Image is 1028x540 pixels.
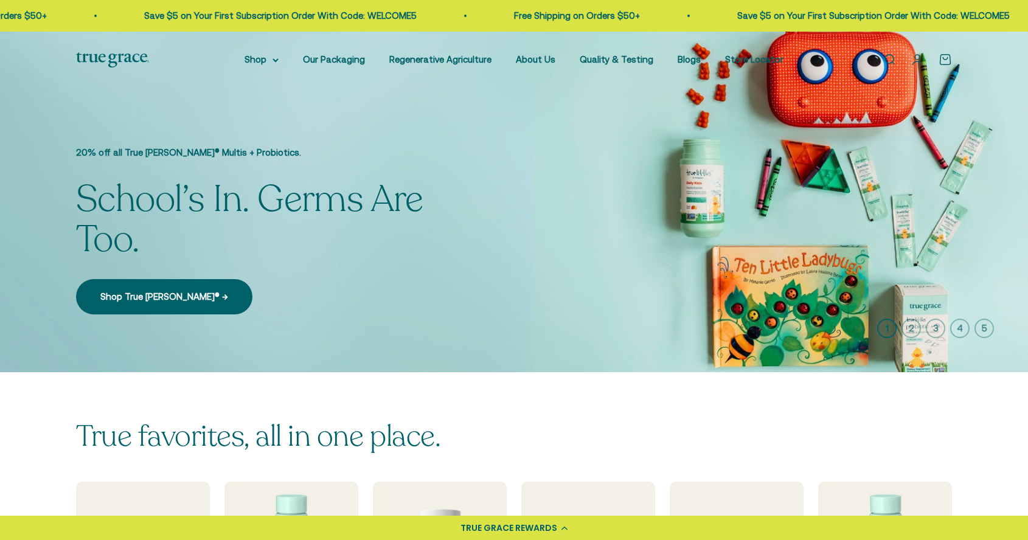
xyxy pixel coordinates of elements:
a: Shop True [PERSON_NAME]® → [76,279,252,314]
button: 3 [926,319,945,338]
button: 4 [950,319,970,338]
a: Regenerative Agriculture [389,54,491,64]
button: 1 [877,319,897,338]
a: Store Locator [725,54,783,64]
a: Blogs [678,54,701,64]
split-lines: True favorites, all in one place. [76,417,440,456]
a: Our Packaging [303,54,365,64]
p: 20% off all True [PERSON_NAME]® Multis + Probiotics. [76,145,478,160]
p: Save $5 on Your First Subscription Order With Code: WELCOME5 [138,9,411,23]
button: 2 [901,319,921,338]
button: 5 [974,319,994,338]
p: Save $5 on Your First Subscription Order With Code: WELCOME5 [731,9,1004,23]
summary: Shop [245,52,279,67]
a: Quality & Testing [580,54,653,64]
div: TRUE GRACE REWARDS [460,522,557,535]
split-lines: School’s In. Germs Are Too. [76,175,423,265]
a: Free Shipping on Orders $50+ [508,10,634,21]
a: About Us [516,54,555,64]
